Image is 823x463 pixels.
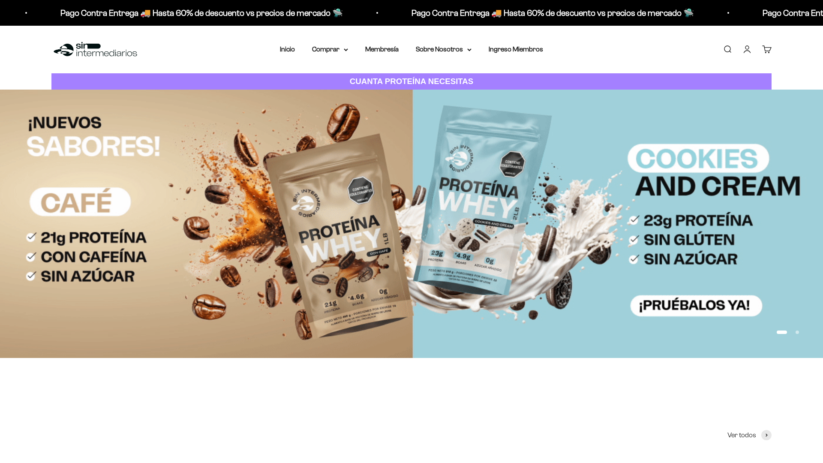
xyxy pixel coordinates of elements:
[411,6,694,20] p: Pago Contra Entrega 🚚 Hasta 60% de descuento vs precios de mercado 🛸
[489,45,543,53] a: Ingreso Miembros
[51,73,772,90] a: CUANTA PROTEÍNA NECESITAS
[365,45,399,53] a: Membresía
[312,44,348,55] summary: Comprar
[727,430,772,441] a: Ver todos
[416,44,472,55] summary: Sobre Nosotros
[60,6,343,20] p: Pago Contra Entrega 🚚 Hasta 60% de descuento vs precios de mercado 🛸
[727,430,756,441] span: Ver todos
[350,77,474,86] strong: CUANTA PROTEÍNA NECESITAS
[280,45,295,53] a: Inicio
